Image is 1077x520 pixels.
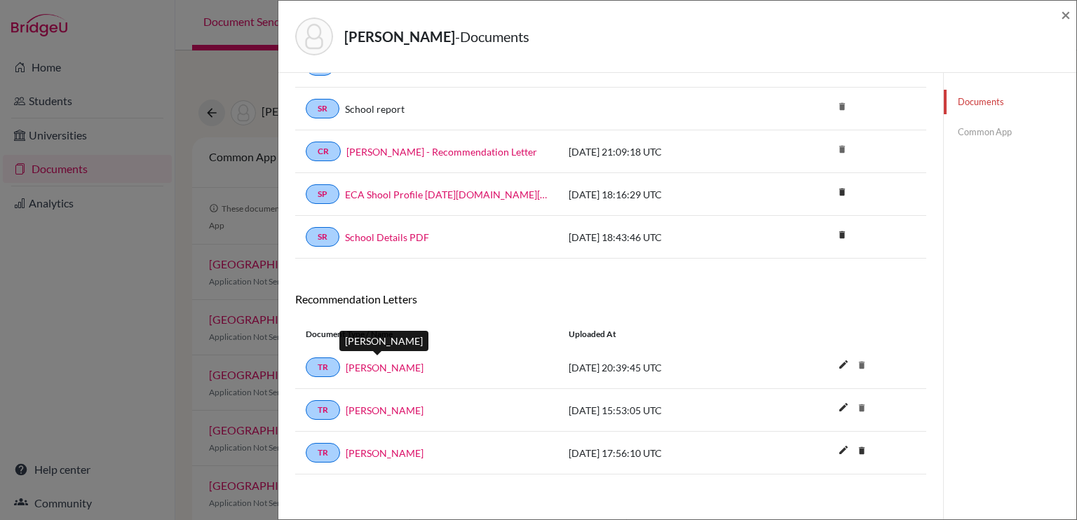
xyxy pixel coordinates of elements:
a: ECA Shool Profile [DATE][DOMAIN_NAME][DATE]_wide [345,187,548,202]
button: edit [832,441,855,462]
a: Common App [944,120,1076,144]
i: edit [832,396,855,418]
i: delete [851,440,872,461]
a: delete [851,442,872,461]
a: CR [306,142,341,161]
h6: Recommendation Letters [295,292,926,306]
button: edit [832,355,855,376]
span: - Documents [455,28,529,45]
div: [PERSON_NAME] [339,331,428,351]
div: Uploaded at [558,328,768,341]
a: [PERSON_NAME] [346,446,424,460]
div: [DATE] 21:09:18 UTC [558,144,768,159]
span: [DATE] 17:56:10 UTC [569,447,662,459]
a: TR [306,400,340,420]
a: [PERSON_NAME] - Recommendation Letter [346,144,537,159]
a: [PERSON_NAME] [346,403,424,418]
a: SP [306,184,339,204]
i: delete [832,182,853,203]
a: School Details PDF [345,230,429,245]
span: [DATE] 20:39:45 UTC [569,362,662,374]
div: [DATE] 18:16:29 UTC [558,187,768,202]
a: Documents [944,90,1076,114]
i: delete [832,139,853,160]
button: edit [832,398,855,419]
a: TR [306,357,340,377]
a: TR [306,443,340,463]
i: delete [851,355,872,376]
div: Document Type / Name [295,328,558,341]
a: School report [345,102,405,116]
a: SR [306,227,339,247]
span: × [1061,4,1071,25]
i: delete [832,96,853,117]
span: [DATE] 15:53:05 UTC [569,404,662,416]
a: [PERSON_NAME] [346,360,424,375]
i: edit [832,439,855,461]
a: delete [832,184,853,203]
i: edit [832,353,855,376]
button: Close [1061,6,1071,23]
a: SR [306,99,339,118]
strong: [PERSON_NAME] [344,28,455,45]
i: delete [851,397,872,418]
div: [DATE] 18:43:46 UTC [558,230,768,245]
a: delete [832,226,853,245]
i: delete [832,224,853,245]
